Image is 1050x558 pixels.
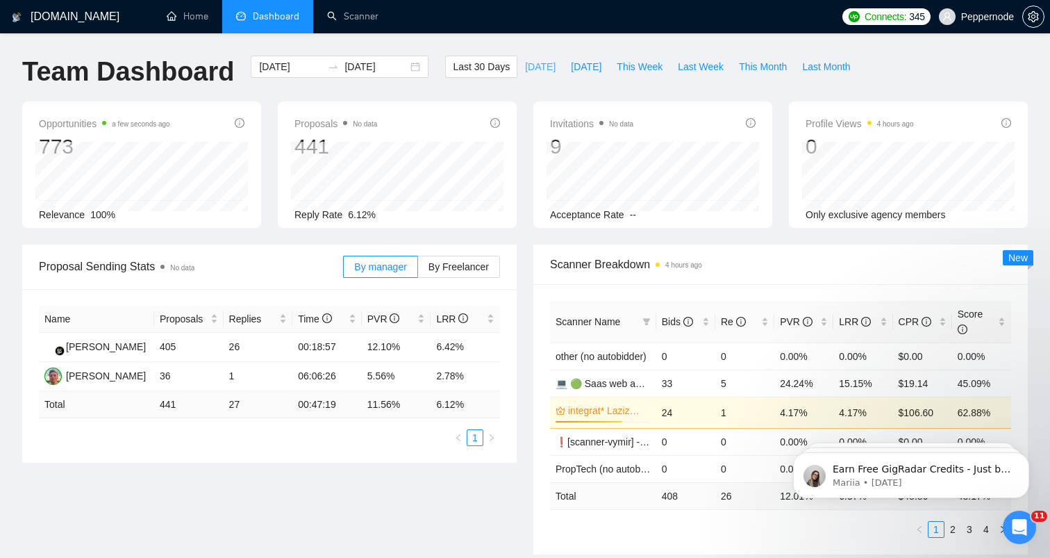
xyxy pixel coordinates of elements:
span: Scanner Breakdown [550,256,1011,273]
span: Relevance [39,209,85,220]
span: info-circle [683,317,693,327]
span: Only exclusive agency members [806,209,946,220]
span: info-circle [390,313,399,323]
span: Time [298,313,331,325]
span: Bids [662,316,693,327]
td: 11.56 % [362,391,431,418]
img: logo [12,6,22,28]
button: left [911,521,928,538]
a: 1 [467,430,483,445]
td: 2.78% [431,362,500,391]
th: Proposals [154,306,224,333]
span: filter [642,318,651,326]
td: 24.24% [774,370,833,397]
a: other (no autobidder) [556,351,647,362]
td: Total [550,482,656,509]
td: 0 [715,343,774,370]
input: End date [344,59,408,74]
span: info-circle [803,317,812,327]
td: 6.12 % [431,391,500,418]
li: 4 [978,521,994,538]
td: 12.10% [362,333,431,362]
li: 2 [944,521,961,538]
span: dashboard [236,11,246,21]
input: Start date [259,59,322,74]
span: info-circle [746,118,756,128]
span: No data [353,120,377,128]
li: 1 [928,521,944,538]
span: PVR [367,313,400,325]
span: No data [609,120,633,128]
td: 1 [715,397,774,428]
td: 4.17% [774,397,833,428]
button: Last Month [794,56,858,78]
span: filter [640,311,653,332]
span: This Month [739,59,787,74]
div: 773 [39,133,170,160]
span: Acceptance Rate [550,209,624,220]
time: 4 hours ago [665,261,702,269]
span: New [1008,252,1028,263]
span: Dashboard [253,10,299,22]
span: to [328,61,339,72]
span: info-circle [922,317,931,327]
span: By manager [354,261,406,272]
a: 💻 🟢 Saas web app 😱 Shockingly 27/11 [556,378,737,389]
td: 0.00% [774,343,833,370]
span: 100% [90,209,115,220]
div: 9 [550,133,633,160]
span: left [915,525,924,534]
span: right [487,434,496,442]
span: left [454,434,462,442]
td: $106.60 [893,397,952,428]
span: Profile Views [806,115,914,132]
span: info-circle [736,317,746,327]
img: gigradar-bm.png [55,346,65,356]
li: 1 [467,429,483,446]
a: homeHome [167,10,208,22]
span: Last Month [802,59,850,74]
td: 45.09% [952,370,1011,397]
span: PVR [780,316,812,327]
a: VT[PERSON_NAME] [44,340,146,352]
li: Previous Page [450,429,467,446]
td: 06:06:26 [292,362,362,391]
button: Last Week [670,56,731,78]
td: 00:18:57 [292,333,362,362]
span: setting [1023,11,1044,22]
span: info-circle [861,317,871,327]
td: 33 [656,370,715,397]
span: Proposal Sending Stats [39,258,343,275]
button: right [994,521,1011,538]
button: Last 30 Days [445,56,517,78]
th: Name [39,306,154,333]
td: 15.15% [833,370,892,397]
span: info-circle [235,118,244,128]
div: 0 [806,133,914,160]
span: 345 [909,9,924,24]
span: Opportunities [39,115,170,132]
span: user [942,12,952,22]
span: No data [170,264,194,272]
span: [DATE] [525,59,556,74]
td: 0 [715,455,774,482]
span: 11 [1031,511,1047,522]
a: 3 [962,522,977,537]
td: 0 [656,455,715,482]
span: This Week [617,59,662,74]
td: 405 [154,333,224,362]
a: 4 [978,522,994,537]
span: Last Week [678,59,724,74]
span: right [999,525,1007,534]
td: 0 [656,343,715,370]
span: Connects: [865,9,906,24]
td: 26 [715,482,774,509]
button: left [450,429,467,446]
img: IF [44,368,62,385]
span: Proposals [294,115,377,132]
li: 3 [961,521,978,538]
span: CPR [899,316,931,327]
span: By Freelancer [428,261,489,272]
span: 6.12% [348,209,376,220]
